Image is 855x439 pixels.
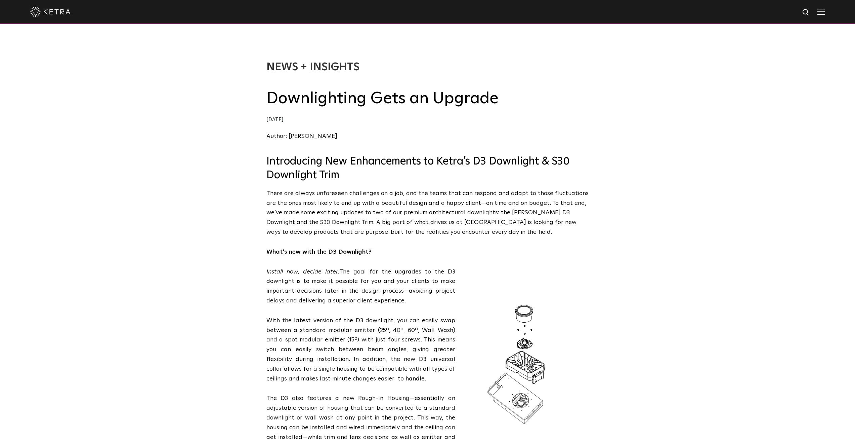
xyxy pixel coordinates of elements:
[266,267,589,306] p: The goal for the upgrades to the D3 downlight is to make it possible for you and your clients to ...
[266,316,589,384] p: With the latest version of the D3 downlight, you can easily swap between a standard modular emitt...
[266,88,589,109] h2: Downlighting Gets an Upgrade
[266,62,359,73] a: News + Insights
[266,133,337,139] a: Author: [PERSON_NAME]
[802,8,810,17] img: search icon
[266,249,372,255] strong: What’s new with the D3 Downlight?
[30,7,71,17] img: ketra-logo-2019-white
[817,8,825,15] img: Hamburger%20Nav.svg
[266,115,589,125] div: [DATE]
[266,189,589,237] p: There are always unforeseen challenges on a job, and the teams that can respond and adapt to thos...
[266,155,589,183] h3: Introducing New Enhancements to Ketra’s D3 Downlight & S30 Downlight Trim
[266,269,339,275] em: Install now, decide later.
